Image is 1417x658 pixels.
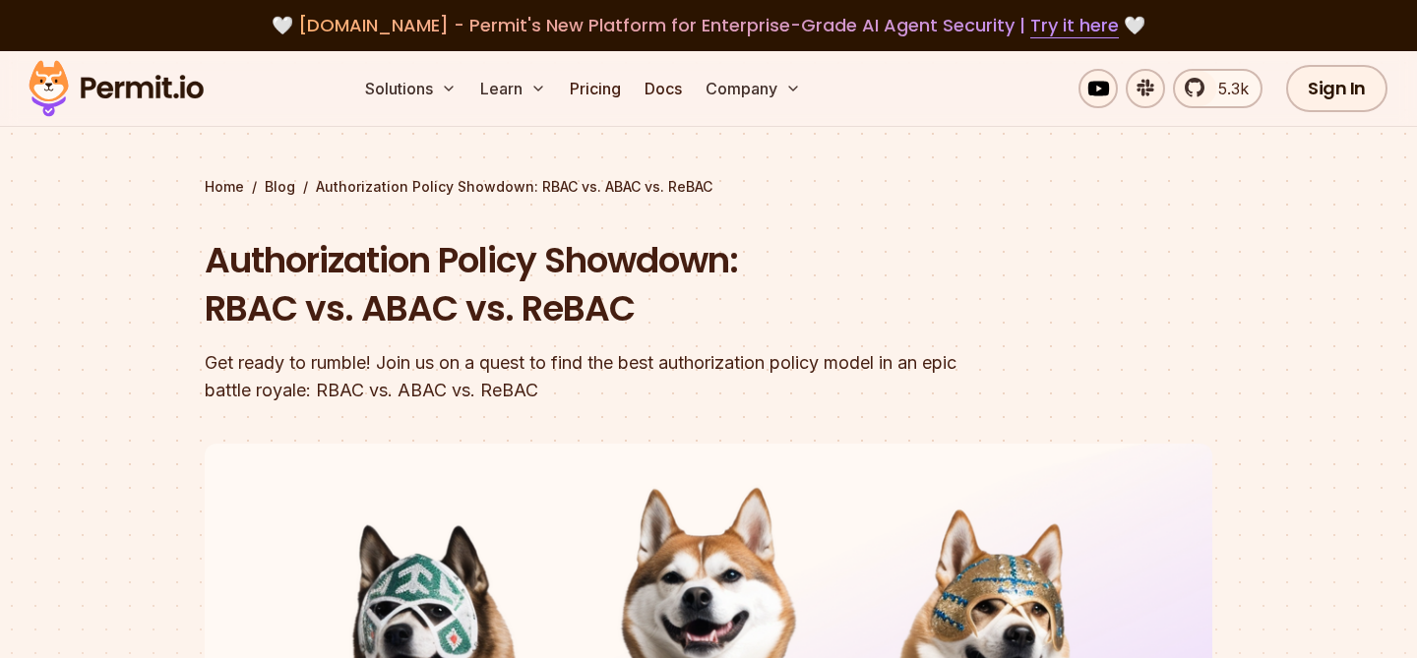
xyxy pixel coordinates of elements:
[1206,77,1249,100] span: 5.3k
[47,12,1370,39] div: 🤍 🤍
[357,69,464,108] button: Solutions
[298,13,1119,37] span: [DOMAIN_NAME] - Permit's New Platform for Enterprise-Grade AI Agent Security |
[1030,13,1119,38] a: Try it here
[1286,65,1387,112] a: Sign In
[20,55,213,122] img: Permit logo
[205,349,960,404] div: Get ready to rumble! Join us on a quest to find the best authorization policy model in an epic ba...
[698,69,809,108] button: Company
[637,69,690,108] a: Docs
[562,69,629,108] a: Pricing
[205,236,960,333] h1: Authorization Policy Showdown: RBAC vs. ABAC vs. ReBAC
[265,177,295,197] a: Blog
[205,177,1212,197] div: / /
[1173,69,1263,108] a: 5.3k
[472,69,554,108] button: Learn
[205,177,244,197] a: Home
